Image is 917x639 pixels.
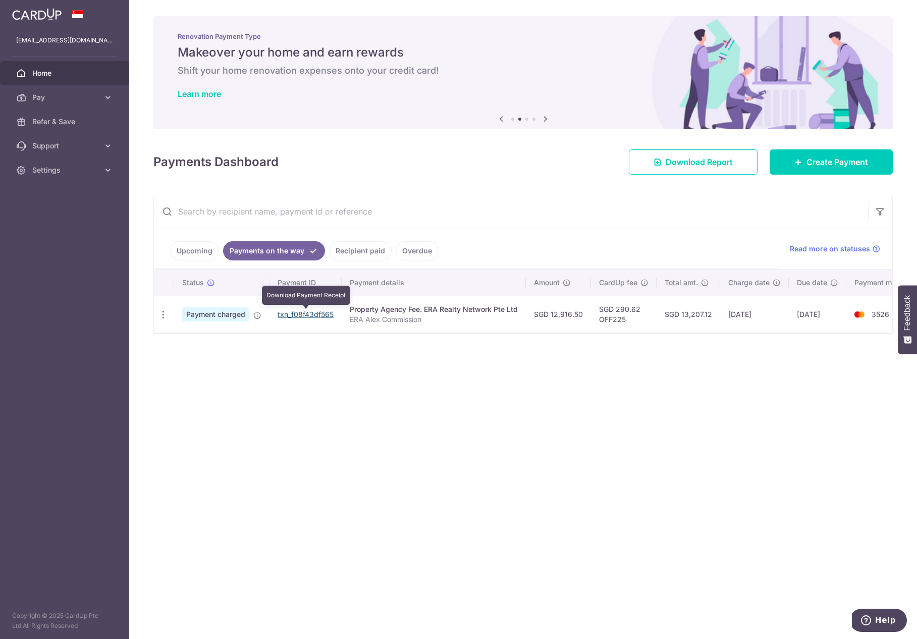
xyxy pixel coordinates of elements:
span: Status [182,278,204,288]
span: Settings [32,165,99,175]
a: txn_f08f43df565 [278,310,334,318]
td: SGD 13,207.12 [657,296,720,333]
th: Payment details [342,270,526,296]
button: Feedback - Show survey [898,285,917,354]
span: Due date [797,278,827,288]
span: Support [32,141,99,151]
td: [DATE] [789,296,846,333]
p: Renovation Payment Type [178,32,869,40]
th: Payment ID [269,270,342,296]
img: Bank Card [849,308,870,321]
a: Learn more [178,89,221,99]
span: Amount [534,278,560,288]
a: Overdue [396,241,439,260]
span: Pay [32,92,99,102]
td: [DATE] [720,296,789,333]
td: SGD 12,916.50 [526,296,591,333]
a: Download Report [629,149,758,175]
span: Download Report [666,156,733,168]
a: Upcoming [170,241,219,260]
p: [EMAIL_ADDRESS][DOMAIN_NAME] [16,35,113,45]
h6: Shift your home renovation expenses onto your credit card! [178,65,869,77]
img: Renovation banner [153,16,893,129]
p: ERA Alex Commission [350,314,518,325]
span: Payment charged [182,307,249,322]
span: Create Payment [806,156,868,168]
span: Refer & Save [32,117,99,127]
iframe: Opens a widget where you can find more information [852,609,907,634]
div: Download Payment Receipt [262,286,350,305]
h5: Makeover your home and earn rewards [178,44,869,61]
a: Create Payment [770,149,893,175]
td: SGD 290.62 OFF225 [591,296,657,333]
a: Payments on the way [223,241,325,260]
span: 3526 [872,310,889,318]
span: Read more on statuses [790,244,870,254]
span: Total amt. [665,278,698,288]
input: Search by recipient name, payment id or reference [154,195,868,228]
div: Property Agency Fee. ERA Realty Network Pte Ltd [350,304,518,314]
a: Recipient paid [329,241,392,260]
span: CardUp fee [599,278,637,288]
span: Home [32,68,99,78]
h4: Payments Dashboard [153,153,279,171]
a: Read more on statuses [790,244,880,254]
img: CardUp [12,8,62,20]
span: Feedback [903,295,912,331]
span: Charge date [728,278,770,288]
